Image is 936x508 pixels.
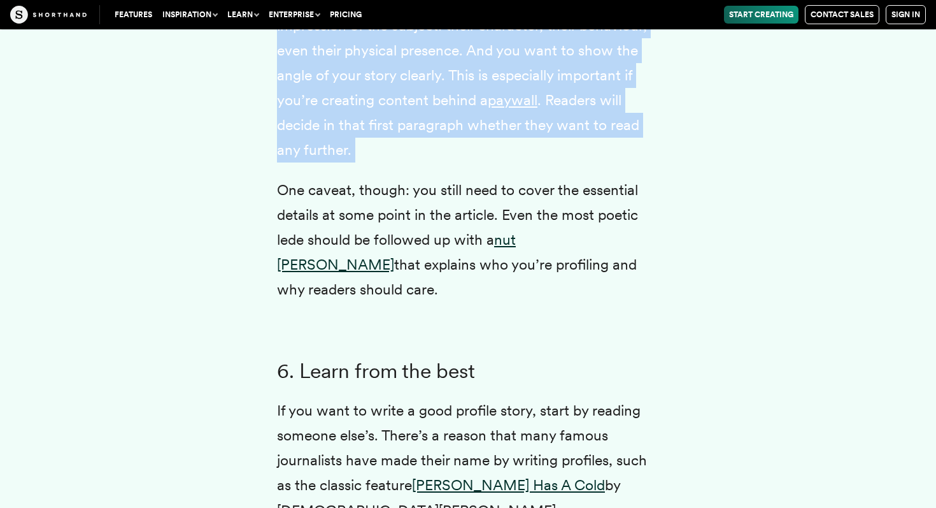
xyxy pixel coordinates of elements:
[412,476,605,494] a: [PERSON_NAME] Has A Cold
[157,6,222,24] button: Inspiration
[110,6,157,24] a: Features
[724,6,798,24] a: Start Creating
[277,178,659,302] p: One caveat, though: you still need to cover the essential details at some point in the article. E...
[805,5,879,24] a: Contact Sales
[264,6,325,24] button: Enterprise
[488,91,537,109] a: paywall
[10,6,87,24] img: The Craft
[277,359,659,384] h3: 6. Learn from the best
[886,5,926,24] a: Sign in
[222,6,264,24] button: Learn
[325,6,367,24] a: Pricing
